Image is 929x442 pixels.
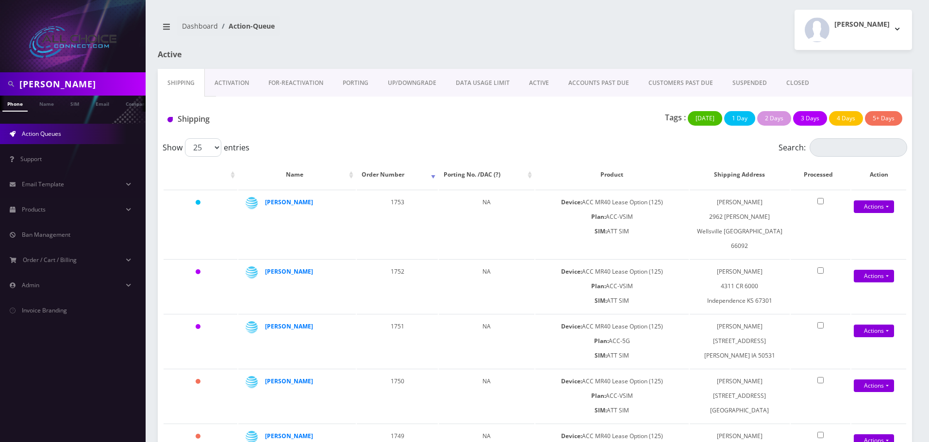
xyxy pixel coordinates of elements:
[595,227,607,235] b: SIM:
[777,69,819,97] a: CLOSED
[378,69,446,97] a: UP/DOWNGRADE
[791,161,850,189] th: Processed: activate to sort column ascending
[22,306,67,314] span: Invoice Branding
[535,259,689,313] td: ACC MR40 Lease Option (125) ACC-VSIM ATT SIM
[535,369,689,423] td: ACC MR40 Lease Option (125) ACC-VSIM ATT SIM
[561,267,582,276] b: Device:
[724,111,755,126] button: 1 Day
[164,161,237,189] th: : activate to sort column ascending
[167,115,403,124] h1: Shipping
[91,96,114,111] a: Email
[205,69,259,97] a: Activation
[22,130,61,138] span: Action Queues
[779,138,907,157] label: Search:
[439,314,534,368] td: NA
[29,26,116,58] img: All Choice Connect
[439,369,534,423] td: NA
[22,281,39,289] span: Admin
[535,314,689,368] td: ACC MR40 Lease Option (125) ACC-5G ATT SIM
[561,322,582,330] b: Device:
[690,369,790,423] td: [PERSON_NAME] [STREET_ADDRESS] [GEOGRAPHIC_DATA]
[357,259,438,313] td: 1752
[723,69,777,97] a: SUSPENDED
[810,138,907,157] input: Search:
[333,69,378,97] a: PORTING
[439,161,534,189] th: Porting No. /DAC (?): activate to sort column ascending
[121,96,153,111] a: Company
[158,16,528,44] nav: breadcrumb
[259,69,333,97] a: FOR-REActivation
[238,161,356,189] th: Name: activate to sort column ascending
[665,112,686,123] p: Tags :
[22,205,46,213] span: Products
[265,322,313,330] a: [PERSON_NAME]
[535,190,689,258] td: ACC MR40 Lease Option (125) ACC-VSIM ATT SIM
[559,69,639,97] a: ACCOUNTS PAST DUE
[851,161,906,189] th: Action
[20,155,42,163] span: Support
[639,69,723,97] a: CUSTOMERS PAST DUE
[66,96,84,111] a: SIM
[690,190,790,258] td: [PERSON_NAME] 2962 [PERSON_NAME] Wellsville [GEOGRAPHIC_DATA] 66092
[795,10,912,50] button: [PERSON_NAME]
[167,117,173,122] img: Shipping
[34,96,59,111] a: Name
[591,213,606,221] b: Plan:
[265,198,313,206] a: [PERSON_NAME]
[591,282,606,290] b: Plan:
[854,270,894,282] a: Actions
[854,379,894,392] a: Actions
[19,75,143,93] input: Search in Company
[535,161,689,189] th: Product
[561,432,582,440] b: Device:
[185,138,221,157] select: Showentries
[23,256,77,264] span: Order / Cart / Billing
[158,50,399,59] h1: Active
[757,111,791,126] button: 2 Days
[446,69,519,97] a: DATA USAGE LIMIT
[690,161,790,189] th: Shipping Address
[218,21,275,31] li: Action-Queue
[834,20,890,29] h2: [PERSON_NAME]
[688,111,722,126] button: [DATE]
[22,230,70,239] span: Ban Management
[690,314,790,368] td: [PERSON_NAME] [STREET_ADDRESS] [PERSON_NAME] IA 50531
[265,267,313,276] a: [PERSON_NAME]
[265,377,313,385] a: [PERSON_NAME]
[594,337,609,345] b: Plan:
[595,351,607,360] b: SIM:
[22,180,64,188] span: Email Template
[591,392,606,400] b: Plan:
[690,259,790,313] td: [PERSON_NAME] 4311 CR 6000 Independence KS 67301
[439,190,534,258] td: NA
[163,138,249,157] label: Show entries
[357,314,438,368] td: 1751
[357,369,438,423] td: 1750
[561,377,582,385] b: Device:
[158,69,205,97] a: Shipping
[439,259,534,313] td: NA
[793,111,827,126] button: 3 Days
[2,96,28,112] a: Phone
[519,69,559,97] a: ACTIVE
[265,432,313,440] a: [PERSON_NAME]
[854,200,894,213] a: Actions
[865,111,902,126] button: 5+ Days
[595,406,607,414] b: SIM:
[357,161,438,189] th: Order Number: activate to sort column ascending
[854,325,894,337] a: Actions
[829,111,863,126] button: 4 Days
[357,190,438,258] td: 1753
[182,21,218,31] a: Dashboard
[561,198,582,206] b: Device:
[595,296,607,305] b: SIM:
